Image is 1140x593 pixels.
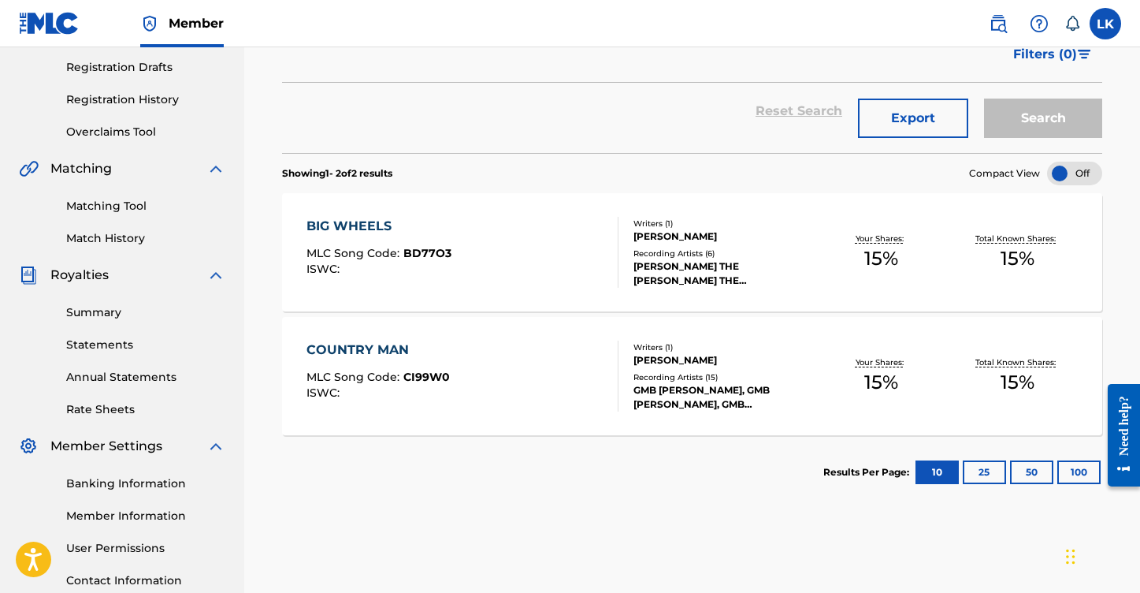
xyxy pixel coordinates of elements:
[1090,8,1121,39] div: User Menu
[1023,8,1055,39] div: Help
[19,12,80,35] img: MLC Logo
[66,369,225,386] a: Annual Statements
[975,356,1060,368] p: Total Known Shares:
[989,14,1008,33] img: search
[306,370,403,384] span: MLC Song Code :
[403,246,451,260] span: BD77O3
[66,572,225,589] a: Contact Information
[1061,517,1140,593] iframe: Chat Widget
[206,266,225,285] img: expand
[66,124,225,140] a: Overclaims Tool
[1066,533,1075,580] div: Drag
[282,317,1102,435] a: COUNTRY MANMLC Song Code:CI99W0ISWC:Writers (1)[PERSON_NAME]Recording Artists (15)GMB [PERSON_NAM...
[1004,35,1102,74] button: Filters (0)
[19,266,38,285] img: Royalties
[633,383,813,412] div: GMB [PERSON_NAME], GMB [PERSON_NAME], GMB [PERSON_NAME], GMB [PERSON_NAME], GMB [PERSON_NAME]
[1013,45,1077,64] span: Filters ( 0 )
[306,246,403,260] span: MLC Song Code :
[633,341,813,353] div: Writers ( 1 )
[1010,461,1053,484] button: 50
[633,259,813,288] div: [PERSON_NAME] THE [PERSON_NAME] THE [PERSON_NAME] THE [PERSON_NAME] THE [PERSON_NAME] THE [PERSON...
[306,262,343,276] span: ISWC :
[1078,50,1091,59] img: filter
[66,230,225,247] a: Match History
[66,508,225,524] a: Member Information
[66,198,225,214] a: Matching Tool
[864,244,898,273] span: 15 %
[66,91,225,108] a: Registration History
[66,401,225,418] a: Rate Sheets
[1057,461,1101,484] button: 100
[633,229,813,244] div: [PERSON_NAME]
[169,14,224,32] span: Member
[66,476,225,492] a: Banking Information
[1001,368,1034,397] span: 15 %
[633,248,813,259] div: Recording Artists ( 6 )
[915,461,959,484] button: 10
[1096,370,1140,500] iframe: Resource Center
[633,371,813,383] div: Recording Artists ( 15 )
[306,386,343,400] span: ISWC :
[864,368,898,397] span: 15 %
[66,304,225,321] a: Summary
[1064,16,1080,32] div: Notifications
[975,233,1060,244] p: Total Known Shares:
[50,437,162,456] span: Member Settings
[823,465,913,479] p: Results Per Page:
[282,193,1102,311] a: BIG WHEELSMLC Song Code:BD77O3ISWC:Writers (1)[PERSON_NAME]Recording Artists (6)[PERSON_NAME] THE...
[982,8,1014,39] a: Public Search
[1001,244,1034,273] span: 15 %
[282,166,392,181] p: Showing 1 - 2 of 2 results
[856,233,908,244] p: Your Shares:
[856,356,908,368] p: Your Shares:
[306,341,450,360] div: COUNTRY MAN
[206,437,225,456] img: expand
[1030,14,1049,33] img: help
[963,461,1006,484] button: 25
[66,59,225,76] a: Registration Drafts
[206,159,225,178] img: expand
[306,217,451,236] div: BIG WHEELS
[633,218,813,229] div: Writers ( 1 )
[858,99,968,138] button: Export
[633,353,813,367] div: [PERSON_NAME]
[969,166,1040,181] span: Compact View
[66,337,225,353] a: Statements
[50,266,109,285] span: Royalties
[140,14,159,33] img: Top Rightsholder
[403,370,450,384] span: CI99W0
[19,159,39,178] img: Matching
[50,159,112,178] span: Matching
[66,540,225,557] a: User Permissions
[19,437,38,456] img: Member Settings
